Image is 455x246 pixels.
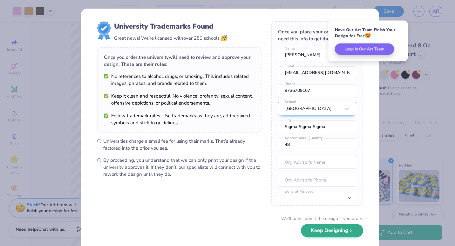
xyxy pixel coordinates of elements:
[335,27,402,39] div: Have Our Art Team Finish Your Design for Free
[104,54,255,68] div: Once you order, the university will need to review and approve your design. These are their rules:
[97,21,111,40] img: license-marks-badge.png
[103,138,261,152] span: Universities charge a small fee for using their marks. That’s already factored into the price you...
[281,215,363,222] div: We’ll only submit the design if you order.
[104,92,255,106] li: Keep it clean and respectful. No violence, profanity, sexual content, offensive depictions, or po...
[278,174,356,187] input: Org Advisor's Phone
[335,44,394,55] button: Loop In Our Art Team
[114,21,227,31] div: University Trademarks Found
[301,224,363,237] button: Keep Designing
[278,120,356,133] input: Org
[114,34,227,42] div: Great news! We’re licensed with over 250 schools.
[221,34,227,42] span: 🥳
[104,73,255,87] li: No references to alcohol, drugs, or smoking. This includes related images, phrases, and brands re...
[104,112,255,126] li: Follow trademark rules. Use trademarks as they are, add required symbols and stick to guidelines.
[278,28,356,42] div: Once you place your order, we’ll need this info to get their approval:
[365,32,371,39] span: 😍
[278,49,356,61] input: Name
[278,156,356,169] input: Org Advisor's Name
[103,157,261,178] span: By proceeding, you understand that we can only print your design if the university approves it. I...
[278,84,356,97] input: Phone
[278,66,356,79] input: Email
[278,138,356,151] input: Approximate Quantity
